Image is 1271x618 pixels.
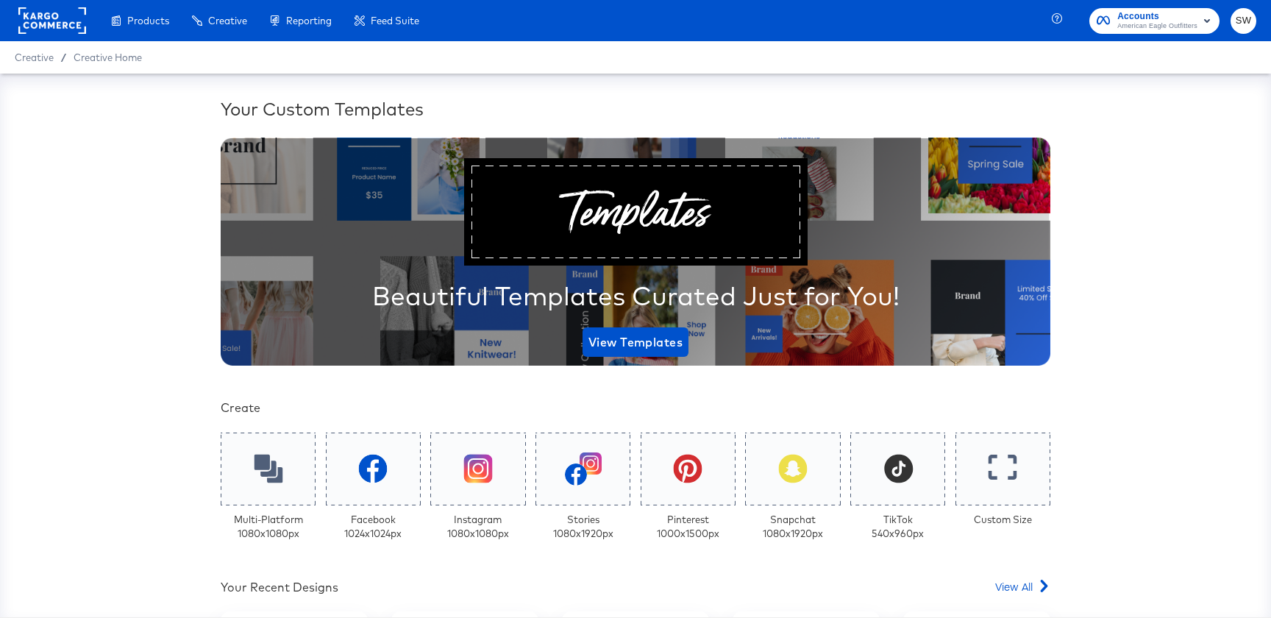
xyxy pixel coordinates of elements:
div: Your Recent Designs [221,579,338,596]
div: Custom Size [974,513,1032,527]
a: Creative Home [74,51,142,63]
span: SW [1236,13,1250,29]
button: View Templates [583,327,688,357]
span: Creative [15,51,54,63]
div: Multi-Platform 1080 x 1080 px [234,513,303,540]
a: View All [995,579,1050,600]
button: SW [1231,8,1256,34]
div: Snapchat 1080 x 1920 px [763,513,823,540]
span: View Templates [588,332,683,352]
span: Products [127,15,169,26]
span: American Eagle Outfitters [1117,21,1197,32]
div: TikTok 540 x 960 px [872,513,924,540]
span: Reporting [286,15,332,26]
button: AccountsAmerican Eagle Outfitters [1089,8,1220,34]
div: Beautiful Templates Curated Just for You! [372,277,900,314]
div: Stories 1080 x 1920 px [553,513,613,540]
span: Feed Suite [371,15,419,26]
span: Accounts [1117,9,1197,24]
span: / [54,51,74,63]
div: Instagram 1080 x 1080 px [447,513,509,540]
div: Facebook 1024 x 1024 px [344,513,402,540]
div: Create [221,399,1050,416]
div: Your Custom Templates [221,96,1050,121]
span: Creative [208,15,247,26]
span: View All [995,579,1033,594]
div: Pinterest 1000 x 1500 px [657,513,719,540]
